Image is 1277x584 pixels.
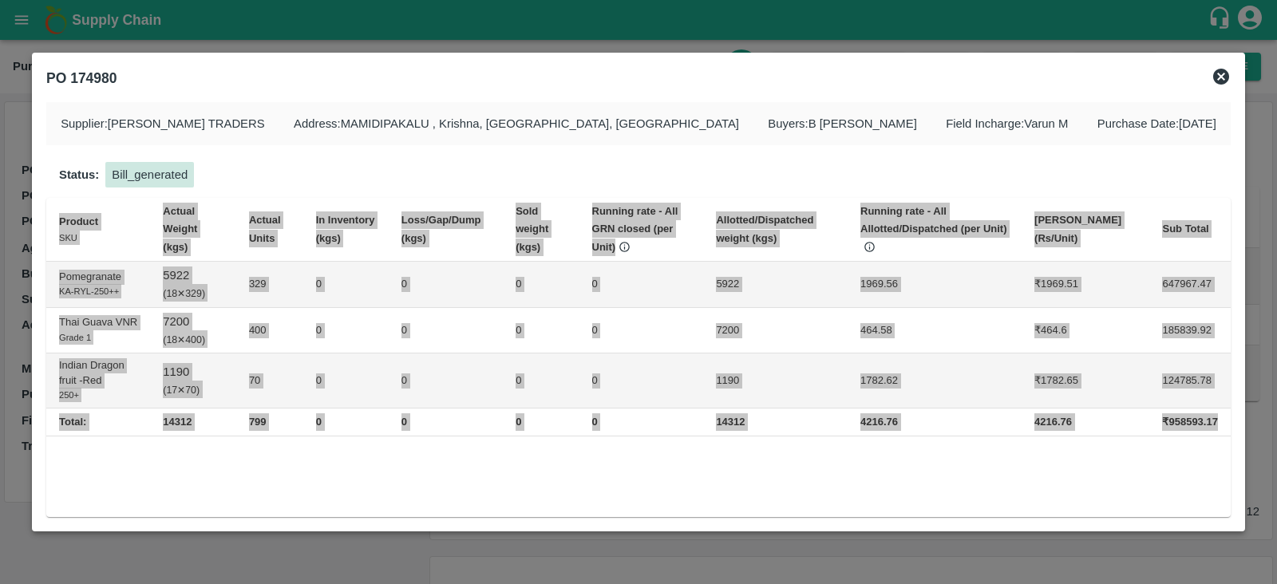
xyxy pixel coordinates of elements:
[59,416,86,428] b: Total:
[303,307,389,353] td: 0
[703,353,848,408] td: 1190
[389,353,503,408] td: 0
[163,363,223,381] div: 1190
[579,261,704,307] td: 0
[249,416,267,428] b: 799
[1022,353,1149,408] td: ₹1782.65
[503,307,579,353] td: 0
[703,307,848,353] td: 7200
[316,416,322,428] b: 0
[579,307,704,353] td: 0
[1149,261,1231,307] td: 647967.47
[503,353,579,408] td: 0
[579,353,704,408] td: 0
[59,168,99,181] b: Status:
[1162,223,1208,235] b: Sub Total
[389,307,503,353] td: 0
[716,416,745,428] b: 14312
[703,261,848,307] td: 5922
[516,205,548,253] b: Sold weight (kgs)
[59,388,137,402] div: 250+
[716,214,813,243] b: Allotted/Dispatched weight (kgs)
[1149,353,1231,408] td: 124785.78
[163,205,197,253] b: Actual Weight (kgs)
[303,261,389,307] td: 0
[848,307,1022,353] td: 464.58
[1022,307,1149,353] td: ₹464.6
[46,307,150,353] td: Thai Guava VNR
[592,416,598,428] b: 0
[860,205,1006,253] b: Running rate - All Allotted/Dispatched (per Unit)
[1022,261,1149,307] td: ₹1969.51
[46,102,279,145] div: Supplier : [PERSON_NAME] TRADERS
[163,266,223,284] div: 5922
[389,261,503,307] td: 0
[59,330,137,345] div: Grade 1
[163,334,205,345] small: ( 18 ✕ 400 )
[503,261,579,307] td: 0
[1034,214,1121,243] b: [PERSON_NAME] (Rs/Unit)
[848,353,1022,408] td: 1782.62
[303,353,389,408] td: 0
[753,102,931,145] div: Buyers : B [PERSON_NAME]
[249,214,281,243] b: Actual Units
[236,353,303,408] td: 70
[316,214,375,243] b: In Inventory (kgs)
[279,102,753,145] div: Address : MAMIDIPAKALU , Krishna, [GEOGRAPHIC_DATA], [GEOGRAPHIC_DATA]
[163,416,192,428] b: 14312
[59,284,137,298] div: KA-RYL-250++
[236,261,303,307] td: 329
[105,162,194,187] span: Bill_generated
[236,307,303,353] td: 400
[46,353,150,408] td: Indian Dragon fruit -Red
[163,385,200,396] small: ( 17 ✕ 70 )
[1162,416,1217,428] b: ₹958593.17
[46,70,117,86] b: PO 174980
[848,261,1022,307] td: 1969.56
[860,416,898,428] b: 4216.76
[59,231,137,245] div: SKU
[163,313,223,330] div: 7200
[163,288,205,299] small: ( 18 ✕ 329 )
[401,214,481,243] b: Loss/Gap/Dump (kgs)
[59,215,98,227] b: Product
[1034,416,1072,428] b: 4216.76
[46,261,150,307] td: Pomegranate
[1149,307,1231,353] td: 185839.92
[931,102,1083,145] div: Field Incharge : Varun M
[401,416,407,428] b: 0
[1083,102,1231,145] div: Purchase Date : [DATE]
[592,205,678,253] b: Running rate - All GRN closed (per Unit)
[516,416,521,428] b: 0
